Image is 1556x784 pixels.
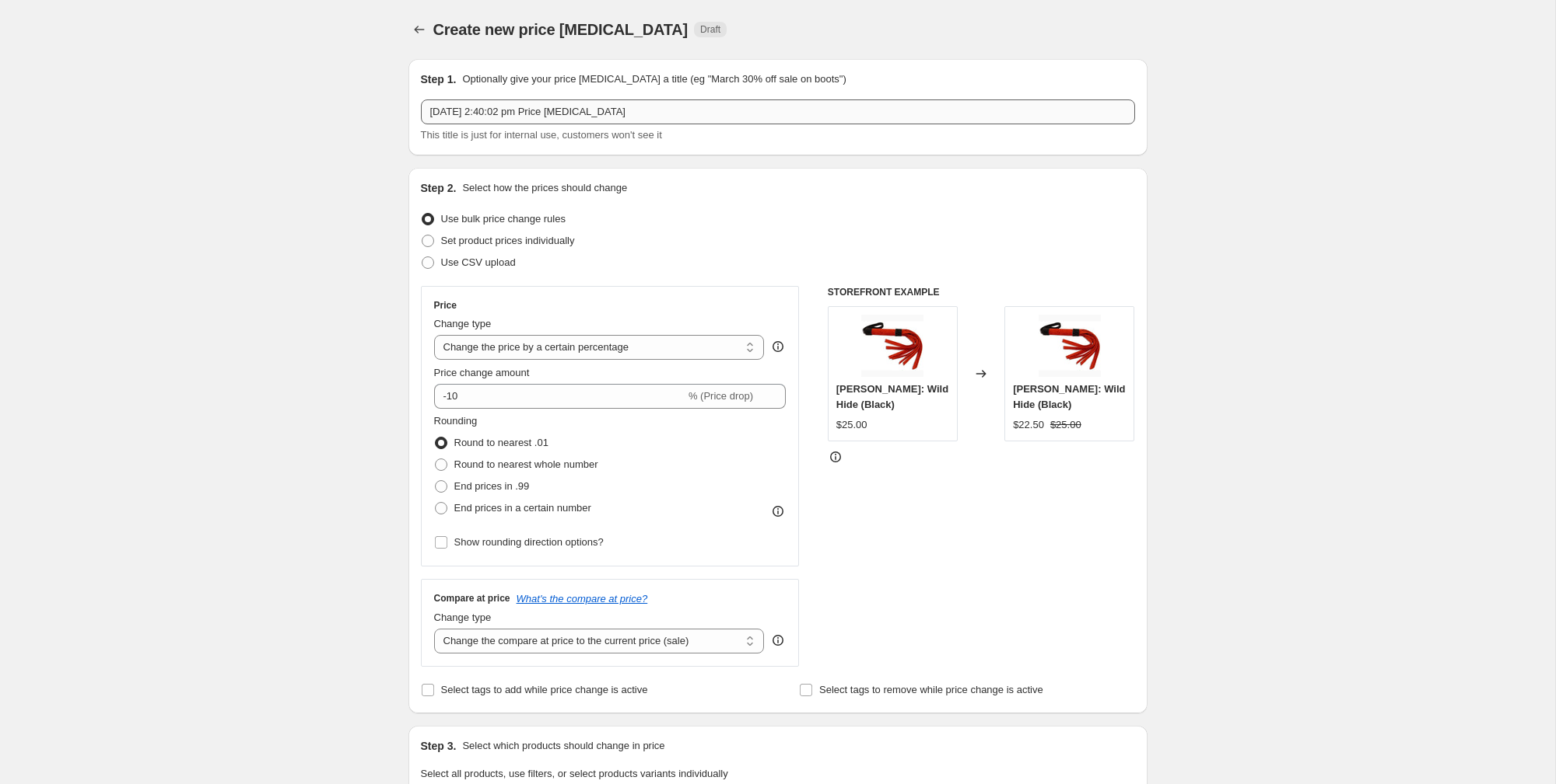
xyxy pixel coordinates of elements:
h2: Step 3. [421,738,457,754]
span: Price change amount [434,367,530,378]
span: Select tags to add while price change is active [441,684,648,695]
span: Select tags to remove while price change is active [819,684,1043,695]
span: Draft [700,23,720,36]
span: [PERSON_NAME]: Wild Hide (Black) [1013,383,1125,410]
span: Change type [434,612,492,623]
input: -15 [434,384,685,409]
div: $22.50 [1013,417,1044,433]
h3: Compare at price [434,592,510,605]
span: Change type [434,318,492,329]
span: This title is just for internal use, customers won't see it [421,129,662,141]
strike: $25.00 [1050,417,1081,433]
h3: Price [434,299,457,312]
p: Optionally give your price [MEDICAL_DATA] a title (eg "March 30% off sale on boots") [462,71,846,87]
button: What's the compare at price? [517,593,648,605]
h6: STOREFRONT EXAMPLE [828,286,1135,298]
span: Use bulk price change rules [441,213,566,225]
span: Create new price [MEDICAL_DATA] [433,21,689,38]
img: willie-whip-wild-hide-passionfruit-1_80x.jpg [861,315,923,377]
div: help [770,339,786,354]
span: [PERSON_NAME]: Wild Hide (Black) [836,383,948,410]
img: willie-whip-wild-hide-passionfruit-1_80x.jpg [1039,315,1101,377]
p: Select how the prices should change [462,180,627,196]
span: Rounding [434,415,478,427]
div: $25.00 [836,417,867,433]
button: Price change jobs [408,19,430,40]
span: End prices in .99 [454,480,530,492]
span: Use CSV upload [441,256,516,268]
span: Show rounding direction options? [454,536,604,548]
span: Select all products, use filters, or select products variants individually [421,768,728,779]
h2: Step 1. [421,71,457,87]
span: End prices in a certain number [454,502,591,514]
span: Round to nearest .01 [454,437,548,448]
span: Set product prices individually [441,235,575,246]
p: Select which products should change in price [462,738,664,754]
span: % (Price drop) [689,390,753,402]
input: 30% off holiday sale [421,99,1135,124]
span: Round to nearest whole number [454,458,598,470]
div: help [770,632,786,648]
h2: Step 2. [421,180,457,196]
